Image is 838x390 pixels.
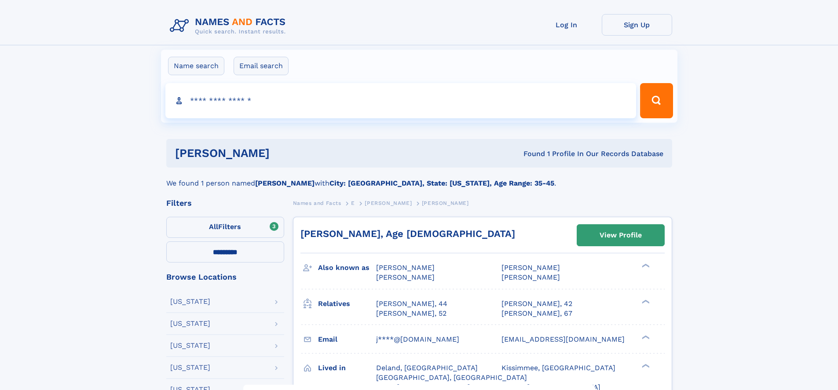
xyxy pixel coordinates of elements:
[602,14,672,36] a: Sign Up
[531,14,602,36] a: Log In
[166,14,293,38] img: Logo Names and Facts
[168,57,224,75] label: Name search
[376,263,435,272] span: [PERSON_NAME]
[170,364,210,371] div: [US_STATE]
[501,364,615,372] span: Kissimmee, [GEOGRAPHIC_DATA]
[329,179,554,187] b: City: [GEOGRAPHIC_DATA], State: [US_STATE], Age Range: 35-45
[209,222,218,231] span: All
[234,57,289,75] label: Email search
[300,228,515,239] a: [PERSON_NAME], Age [DEMOGRAPHIC_DATA]
[501,299,572,309] a: [PERSON_NAME], 42
[640,334,650,340] div: ❯
[376,299,447,309] a: [PERSON_NAME], 44
[640,363,650,368] div: ❯
[170,298,210,305] div: [US_STATE]
[318,260,376,275] h3: Also known as
[166,217,284,238] label: Filters
[166,168,672,189] div: We found 1 person named with .
[365,200,412,206] span: [PERSON_NAME]
[376,373,527,382] span: [GEOGRAPHIC_DATA], [GEOGRAPHIC_DATA]
[293,197,341,208] a: Names and Facts
[165,83,637,118] input: search input
[166,273,284,281] div: Browse Locations
[166,199,284,207] div: Filters
[376,273,435,281] span: [PERSON_NAME]
[175,148,397,159] h1: [PERSON_NAME]
[318,332,376,347] h3: Email
[365,197,412,208] a: [PERSON_NAME]
[170,320,210,327] div: [US_STATE]
[501,273,560,281] span: [PERSON_NAME]
[600,225,642,245] div: View Profile
[396,149,663,159] div: Found 1 Profile In Our Records Database
[351,197,355,208] a: E
[318,361,376,375] h3: Lived in
[376,309,446,318] a: [PERSON_NAME], 52
[640,83,673,118] button: Search Button
[501,263,560,272] span: [PERSON_NAME]
[255,179,315,187] b: [PERSON_NAME]
[640,263,650,269] div: ❯
[376,364,478,372] span: Deland, [GEOGRAPHIC_DATA]
[501,309,572,318] a: [PERSON_NAME], 67
[422,200,469,206] span: [PERSON_NAME]
[640,299,650,304] div: ❯
[351,200,355,206] span: E
[170,342,210,349] div: [US_STATE]
[318,296,376,311] h3: Relatives
[501,335,625,343] span: [EMAIL_ADDRESS][DOMAIN_NAME]
[577,225,664,246] a: View Profile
